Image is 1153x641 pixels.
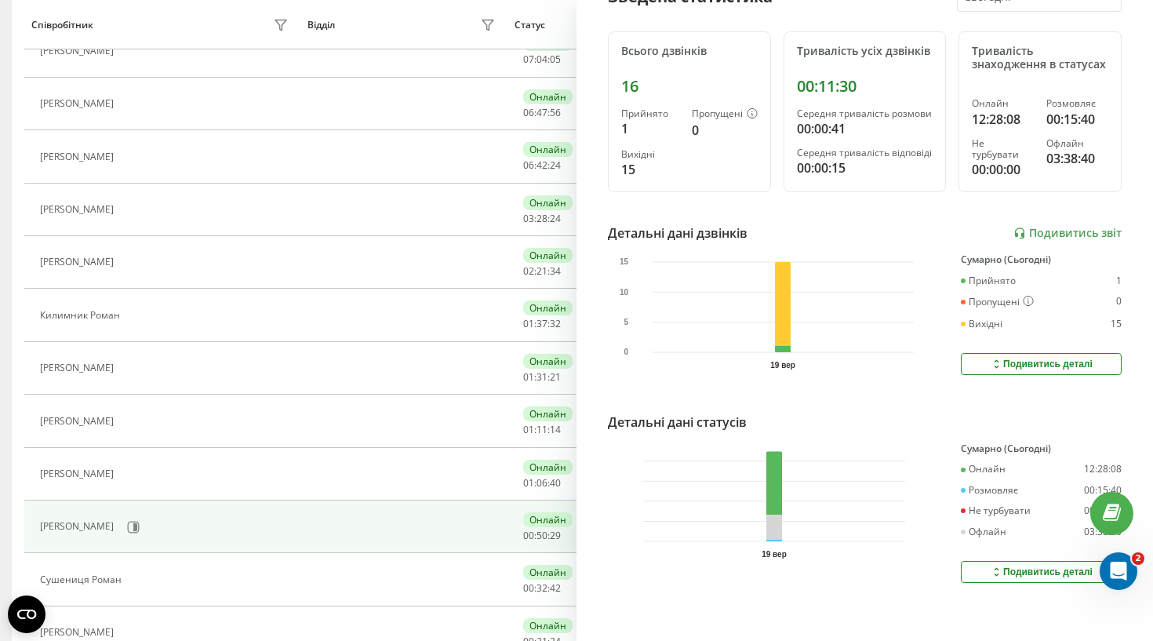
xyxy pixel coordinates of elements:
div: Вихідні [961,319,1002,330]
div: Детальні дані статусів [608,413,747,432]
span: 06 [536,476,547,490]
div: [PERSON_NAME] [40,416,118,427]
span: 21 [536,264,547,278]
text: 10 [620,288,629,297]
div: : : [523,107,561,118]
div: Вихідні [621,149,679,160]
span: 05 [550,53,561,66]
text: 19 вер [770,361,795,370]
div: 00:15:40 [1046,110,1108,129]
span: 34 [550,264,561,278]
span: 42 [550,581,561,595]
div: [PERSON_NAME] [40,98,118,109]
span: 50 [536,529,547,542]
div: 00:15:40 [1084,485,1122,496]
div: : : [523,424,561,435]
div: 00:00:41 [797,119,933,138]
div: Середня тривалість відповіді [797,148,933,158]
span: 01 [523,423,534,436]
div: Онлайн [523,406,573,421]
div: Сумарно (Сьогодні) [961,254,1122,265]
text: 5 [624,318,629,326]
div: 15 [1111,319,1122,330]
div: : : [523,54,561,65]
text: 19 вер [762,550,787,559]
div: Тривалість знаходження в статусах [972,45,1108,71]
div: Онлайн [523,195,573,210]
div: Подивитись деталі [990,358,1093,370]
div: [PERSON_NAME] [40,468,118,479]
div: : : [523,213,561,224]
div: Онлайн [972,98,1034,109]
div: Відділ [307,20,335,31]
div: Онлайн [523,248,573,263]
div: Розмовляє [961,485,1018,496]
div: 1 [621,119,679,138]
span: 29 [550,529,561,542]
span: 07 [523,53,534,66]
div: Онлайн [523,300,573,315]
span: 28 [536,212,547,225]
div: [PERSON_NAME] [40,627,118,638]
div: Не турбувати [961,505,1031,516]
span: 01 [523,370,534,384]
button: Open CMP widget [8,595,45,633]
div: Онлайн [523,354,573,369]
div: 00:00:15 [797,158,933,177]
div: : : [523,160,561,171]
span: 56 [550,106,561,119]
div: Тривалість усіх дзвінків [797,45,933,58]
span: 02 [523,264,534,278]
span: 32 [536,581,547,595]
span: 00 [523,529,534,542]
span: 14 [550,423,561,436]
div: Онлайн [961,464,1006,475]
div: Середня тривалість розмови [797,108,933,119]
span: 06 [523,158,534,172]
div: : : [523,530,561,541]
div: 0 [1116,296,1122,308]
div: : : [523,478,561,489]
text: 0 [624,348,629,357]
span: 03 [523,212,534,225]
div: Пропущені [692,108,758,121]
span: 06 [523,106,534,119]
div: 15 [621,160,679,179]
button: Подивитись деталі [961,561,1122,583]
span: 24 [550,158,561,172]
div: 03:38:40 [1046,149,1108,168]
div: Офлайн [961,526,1006,537]
div: Прийнято [621,108,679,119]
div: 00:11:30 [797,77,933,96]
span: 24 [550,212,561,225]
div: 1 [1116,275,1122,286]
span: 31 [536,370,547,384]
a: Подивитись звіт [1013,227,1122,240]
div: 00:00:00 [972,160,1034,179]
span: 21 [550,370,561,384]
span: 04 [536,53,547,66]
div: Онлайн [523,142,573,157]
div: [PERSON_NAME] [40,204,118,215]
text: 15 [620,258,629,267]
div: 12:28:08 [972,110,1034,129]
div: 00:00:00 [1084,505,1122,516]
div: Онлайн [523,565,573,580]
div: [PERSON_NAME] [40,46,118,56]
div: Подивитись деталі [990,566,1093,578]
div: : : [523,372,561,383]
div: Прийнято [961,275,1016,286]
div: Офлайн [1046,138,1108,149]
iframe: Intercom live chat [1100,552,1137,590]
div: : : [523,319,561,330]
div: [PERSON_NAME] [40,257,118,268]
button: Подивитись деталі [961,353,1122,375]
div: Пропущені [961,296,1034,308]
span: 47 [536,106,547,119]
div: [PERSON_NAME] [40,362,118,373]
div: Не турбувати [972,138,1034,161]
span: 00 [523,581,534,595]
div: [PERSON_NAME] [40,521,118,532]
div: Онлайн [523,89,573,104]
div: : : [523,266,561,277]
